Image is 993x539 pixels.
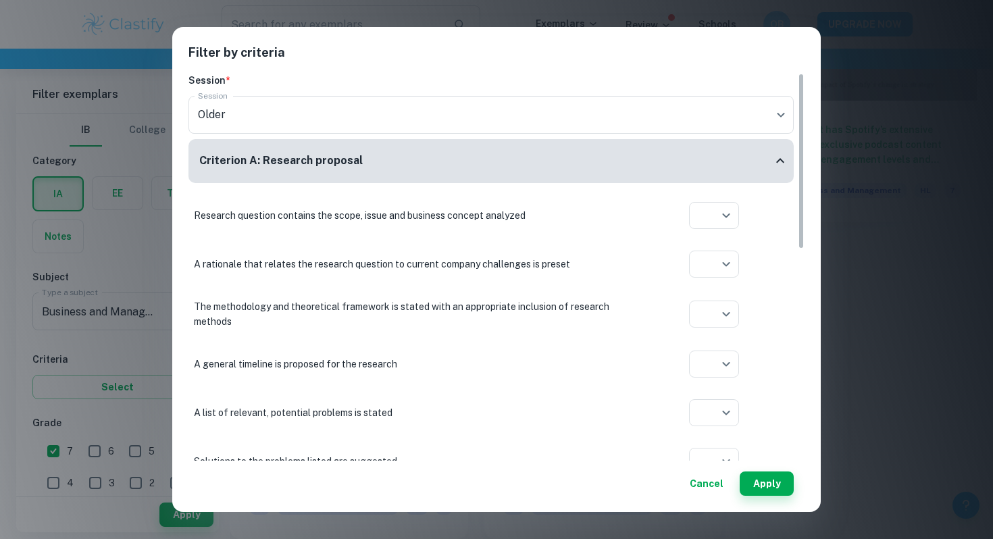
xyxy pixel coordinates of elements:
h6: Criterion A: Research proposal [199,153,363,170]
div: Criterion A: Research proposal [188,139,794,183]
div: Older [188,96,794,134]
p: Solutions to the problems listed are suggested [194,454,640,469]
button: Apply [740,471,794,496]
label: Session [198,90,228,101]
p: The methodology and theoretical framework is stated with an appropriate inclusion of research met... [194,299,640,329]
p: A list of relevant, potential problems is stated [194,405,640,420]
h2: Filter by criteria [188,43,805,73]
h6: Session [188,73,794,88]
p: Research question contains the scope, issue and business concept analyzed [194,208,640,223]
p: A general timeline is proposed for the research [194,357,640,371]
button: Cancel [684,471,729,496]
p: A rationale that relates the research question to current company challenges is preset [194,257,640,272]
